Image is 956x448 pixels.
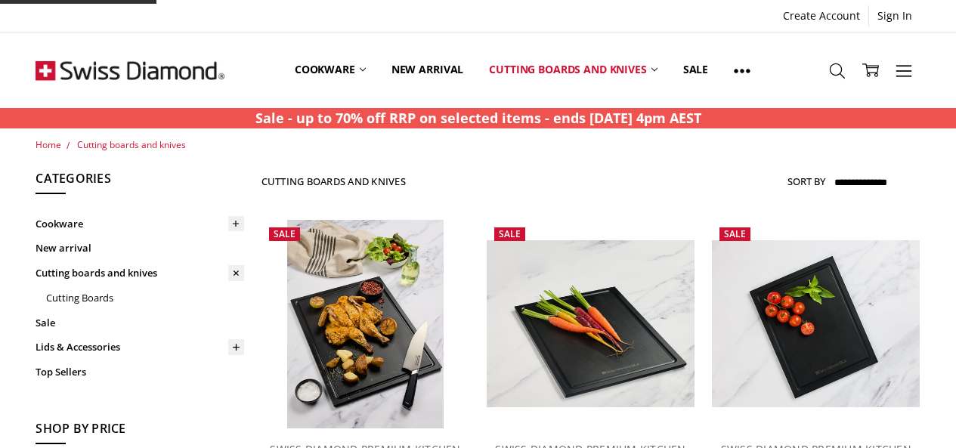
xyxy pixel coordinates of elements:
[255,109,701,127] strong: Sale - up to 70% off RRP on selected items - ends [DATE] 4pm AEST
[77,138,186,151] a: Cutting boards and knives
[36,335,244,360] a: Lids & Accessories
[499,227,521,240] span: Sale
[36,311,244,335] a: Sale
[721,36,763,104] a: Show All
[36,32,224,108] img: Free Shipping On Every Order
[274,227,295,240] span: Sale
[36,419,244,445] h5: Shop By Price
[36,138,61,151] a: Home
[476,36,670,104] a: Cutting boards and knives
[261,175,406,187] h1: Cutting boards and knives
[712,240,920,407] img: SWISS DIAMOND PREMIUM KITCHEN WOOD FIBRE CUTTING BOARD 30X23.5X0.9CM
[712,220,920,428] a: SWISS DIAMOND PREMIUM KITCHEN WOOD FIBRE CUTTING BOARD 30X23.5X0.9CM
[36,212,244,236] a: Cookware
[724,227,746,240] span: Sale
[261,220,470,428] a: SWISS DIAMOND PREMIUM KITCHEN WOOD FIBRE CUTTING BOARD 44X32.5X0.9CM
[282,36,379,104] a: Cookware
[46,286,244,311] a: Cutting Boards
[36,169,244,195] h5: Categories
[36,236,244,261] a: New arrival
[869,5,920,26] a: Sign In
[487,220,695,428] a: SWISS DIAMOND PREMIUM KITCHEN WOOD FIBRE CUTTING BOARD 37X27.5X0.9CM
[775,5,868,26] a: Create Account
[379,36,476,104] a: New arrival
[36,360,244,385] a: Top Sellers
[287,220,444,428] img: SWISS DIAMOND PREMIUM KITCHEN WOOD FIBRE CUTTING BOARD 44X32.5X0.9CM
[670,36,721,104] a: Sale
[787,169,825,193] label: Sort By
[487,240,695,407] img: SWISS DIAMOND PREMIUM KITCHEN WOOD FIBRE CUTTING BOARD 37X27.5X0.9CM
[36,261,244,286] a: Cutting boards and knives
